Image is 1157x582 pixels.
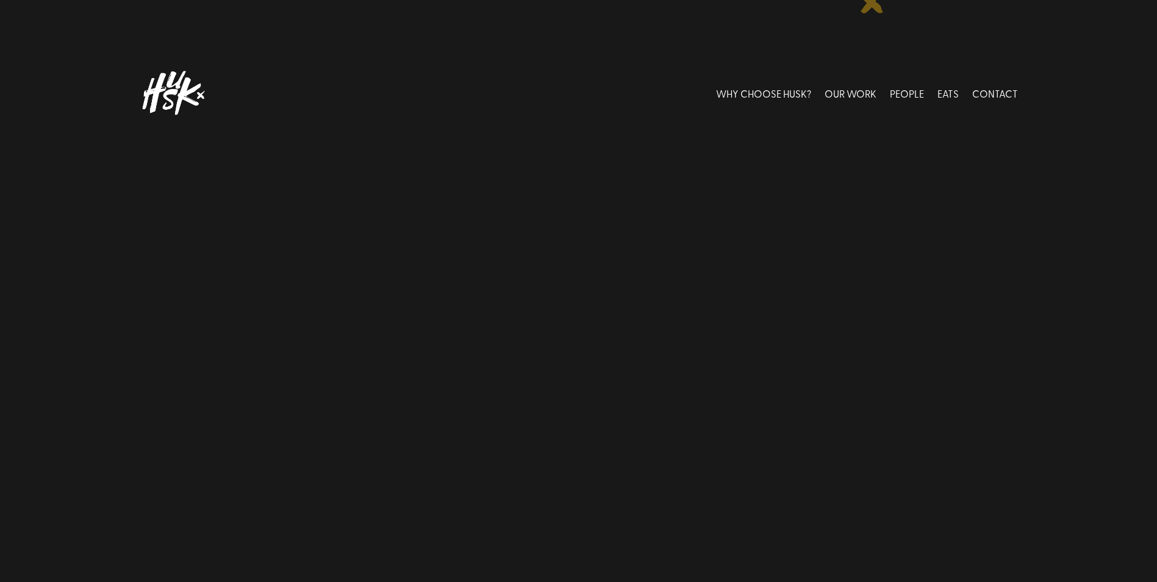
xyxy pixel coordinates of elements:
a: CONTACT [972,66,1018,120]
a: EATS [937,66,959,120]
a: WHY CHOOSE HUSK? [716,66,811,120]
a: PEOPLE [890,66,924,120]
img: Husk logo [140,66,207,120]
a: OUR WORK [825,66,876,120]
